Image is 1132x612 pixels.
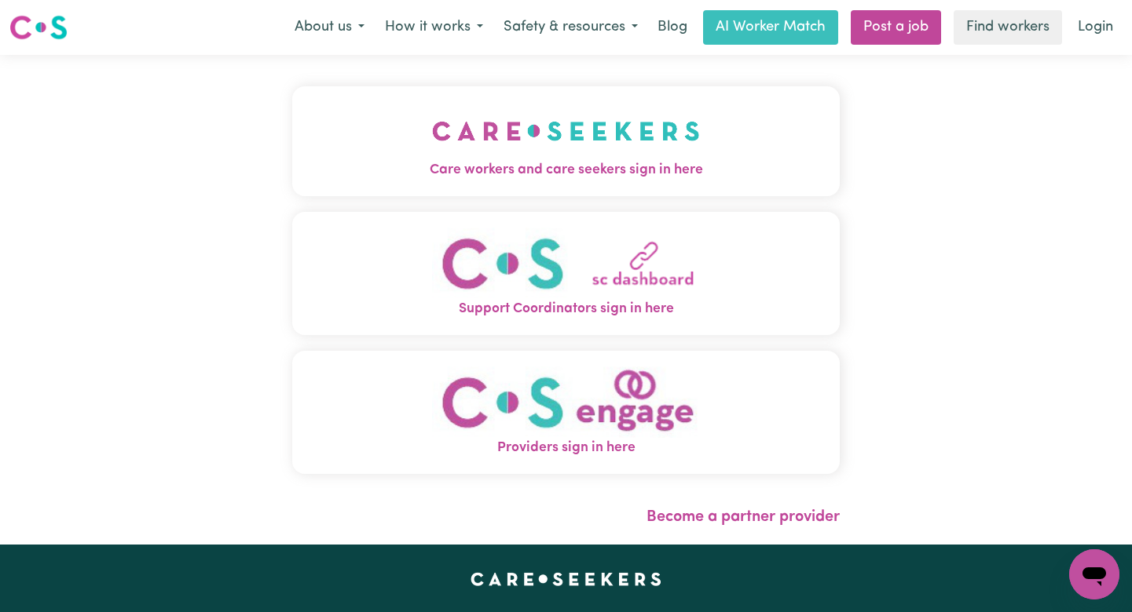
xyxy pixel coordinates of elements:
[284,11,375,44] button: About us
[851,10,941,45] a: Post a job
[9,13,68,42] img: Careseekers logo
[292,160,840,180] span: Care workers and care seekers sign in here
[9,9,68,46] a: Careseekers logo
[292,438,840,458] span: Providers sign in here
[375,11,493,44] button: How it works
[292,86,840,196] button: Care workers and care seekers sign in here
[647,509,840,525] a: Become a partner provider
[471,573,661,585] a: Careseekers home page
[493,11,648,44] button: Safety & resources
[1068,10,1123,45] a: Login
[703,10,838,45] a: AI Worker Match
[292,351,840,474] button: Providers sign in here
[292,299,840,319] span: Support Coordinators sign in here
[1069,549,1119,599] iframe: Button to launch messaging window
[292,212,840,335] button: Support Coordinators sign in here
[954,10,1062,45] a: Find workers
[648,10,697,45] a: Blog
